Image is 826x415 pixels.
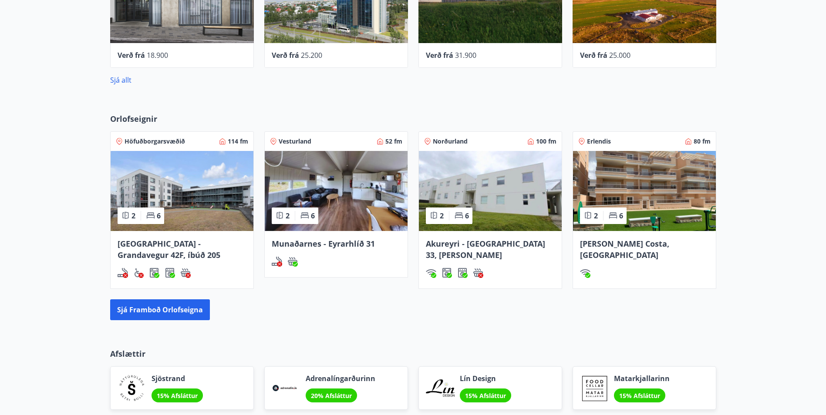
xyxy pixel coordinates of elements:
img: Paella dish [265,151,408,231]
span: 6 [465,211,469,221]
span: 2 [286,211,290,221]
span: 25.200 [301,50,322,60]
div: Reykingar / Vape [272,256,282,267]
span: Vesturland [279,137,311,146]
span: 2 [594,211,598,221]
span: 2 [440,211,444,221]
span: 18.900 [147,50,168,60]
div: Aðgengi fyrir hjólastól [133,268,144,278]
span: 25.000 [609,50,630,60]
img: Paella dish [111,151,253,231]
img: 8IYIKVZQyRlUC6HQIIUSdjpPGRncJsz2RzLgWvp4.svg [133,268,144,278]
span: Sjöstrand [152,374,203,383]
div: Þvottavél [149,268,159,278]
span: Akureyri - [GEOGRAPHIC_DATA] 33, [PERSON_NAME] [426,238,545,260]
div: Þráðlaust net [426,268,436,278]
img: QNIUl6Cv9L9rHgMXwuzGLuiJOj7RKqxk9mBFPqjq.svg [272,256,282,267]
span: Norðurland [433,137,468,146]
span: Verð frá [272,50,299,60]
span: 80 fm [694,137,711,146]
span: Adrenalíngarðurinn [306,374,375,383]
span: 114 fm [228,137,248,146]
span: 6 [157,211,161,221]
img: h89QDIuHlAdpqTriuIvuEWkTH976fOgBEOOeu1mi.svg [473,268,483,278]
span: Munaðarnes - Eyrarhlíð 31 [272,238,375,249]
span: 31.900 [455,50,476,60]
img: Paella dish [573,151,716,231]
span: [GEOGRAPHIC_DATA] - Grandavegur 42F, íbúð 205 [118,238,220,260]
span: Lín Design [460,374,511,383]
span: Verð frá [118,50,145,60]
div: Heitur pottur [180,268,191,278]
span: 20% Afsláttur [311,392,352,400]
div: Heitur pottur [287,256,298,267]
button: Sjá framboð orlofseigna [110,299,210,320]
img: HJRyFFsYp6qjeUYhR4dAD8CaCEsnIFYZ05miwXoh.svg [426,268,436,278]
img: Dl16BY4EX9PAW649lg1C3oBuIaAsR6QVDQBO2cTm.svg [442,268,452,278]
img: HJRyFFsYp6qjeUYhR4dAD8CaCEsnIFYZ05miwXoh.svg [580,268,590,278]
span: Orlofseignir [110,113,157,124]
a: Sjá allt [110,75,131,85]
span: [PERSON_NAME] Costa, [GEOGRAPHIC_DATA] [580,238,669,260]
div: Þráðlaust net [580,268,590,278]
p: Afslættir [110,348,716,359]
div: Þurrkari [165,268,175,278]
span: 6 [311,211,315,221]
img: h89QDIuHlAdpqTriuIvuEWkTH976fOgBEOOeu1mi.svg [287,256,298,267]
span: 15% Afsláttur [465,392,506,400]
div: Þvottavél [442,268,452,278]
img: Dl16BY4EX9PAW649lg1C3oBuIaAsR6QVDQBO2cTm.svg [149,268,159,278]
img: hddCLTAnxqFUMr1fxmbGG8zWilo2syolR0f9UjPn.svg [457,268,468,278]
img: h89QDIuHlAdpqTriuIvuEWkTH976fOgBEOOeu1mi.svg [180,268,191,278]
span: Verð frá [426,50,453,60]
img: QNIUl6Cv9L9rHgMXwuzGLuiJOj7RKqxk9mBFPqjq.svg [118,268,128,278]
span: 52 fm [385,137,402,146]
span: Höfuðborgarsvæðið [125,137,185,146]
span: Verð frá [580,50,607,60]
span: 6 [619,211,623,221]
div: Heitur pottur [473,268,483,278]
span: 2 [131,211,135,221]
div: Þurrkari [457,268,468,278]
span: Matarkjallarinn [614,374,670,383]
span: 15% Afsláttur [157,392,198,400]
img: Paella dish [419,151,562,231]
span: 100 fm [536,137,556,146]
span: 15% Afsláttur [619,392,660,400]
img: hddCLTAnxqFUMr1fxmbGG8zWilo2syolR0f9UjPn.svg [165,268,175,278]
span: Erlendis [587,137,611,146]
div: Reykingar / Vape [118,268,128,278]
